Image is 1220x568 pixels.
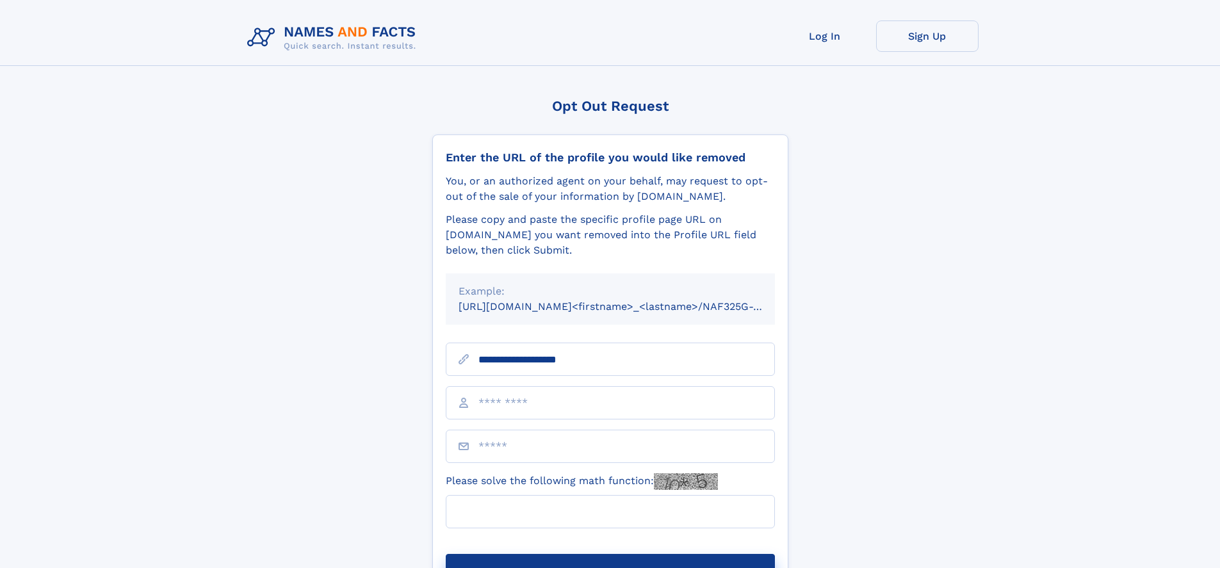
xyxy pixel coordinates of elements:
div: Enter the URL of the profile you would like removed [446,150,775,165]
div: Opt Out Request [432,98,788,114]
small: [URL][DOMAIN_NAME]<firstname>_<lastname>/NAF325G-xxxxxxxx [459,300,799,312]
div: You, or an authorized agent on your behalf, may request to opt-out of the sale of your informatio... [446,174,775,204]
label: Please solve the following math function: [446,473,718,490]
a: Sign Up [876,20,979,52]
img: Logo Names and Facts [242,20,427,55]
div: Please copy and paste the specific profile page URL on [DOMAIN_NAME] you want removed into the Pr... [446,212,775,258]
a: Log In [774,20,876,52]
div: Example: [459,284,762,299]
